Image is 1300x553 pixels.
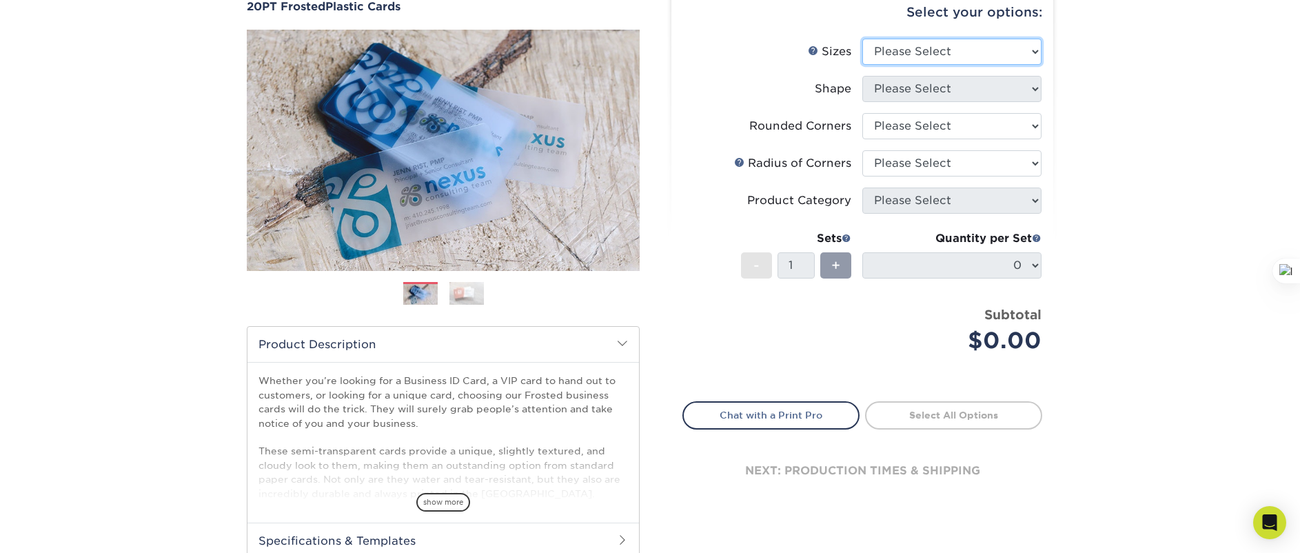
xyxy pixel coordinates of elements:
[808,43,851,60] div: Sizes
[749,118,851,134] div: Rounded Corners
[747,192,851,209] div: Product Category
[682,430,1042,512] div: next: production times & shipping
[416,493,470,512] span: show more
[449,281,484,305] img: Plastic Cards 02
[682,401,860,429] a: Chat with a Print Pro
[862,230,1042,247] div: Quantity per Set
[403,283,438,307] img: Plastic Cards 01
[247,327,639,362] h2: Product Description
[815,81,851,97] div: Shape
[247,14,640,286] img: 20PT Frosted 01
[984,307,1042,322] strong: Subtotal
[873,324,1042,357] div: $0.00
[831,255,840,276] span: +
[741,230,851,247] div: Sets
[1253,506,1286,539] div: Open Intercom Messenger
[734,155,851,172] div: Radius of Corners
[865,401,1042,429] a: Select All Options
[753,255,760,276] span: -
